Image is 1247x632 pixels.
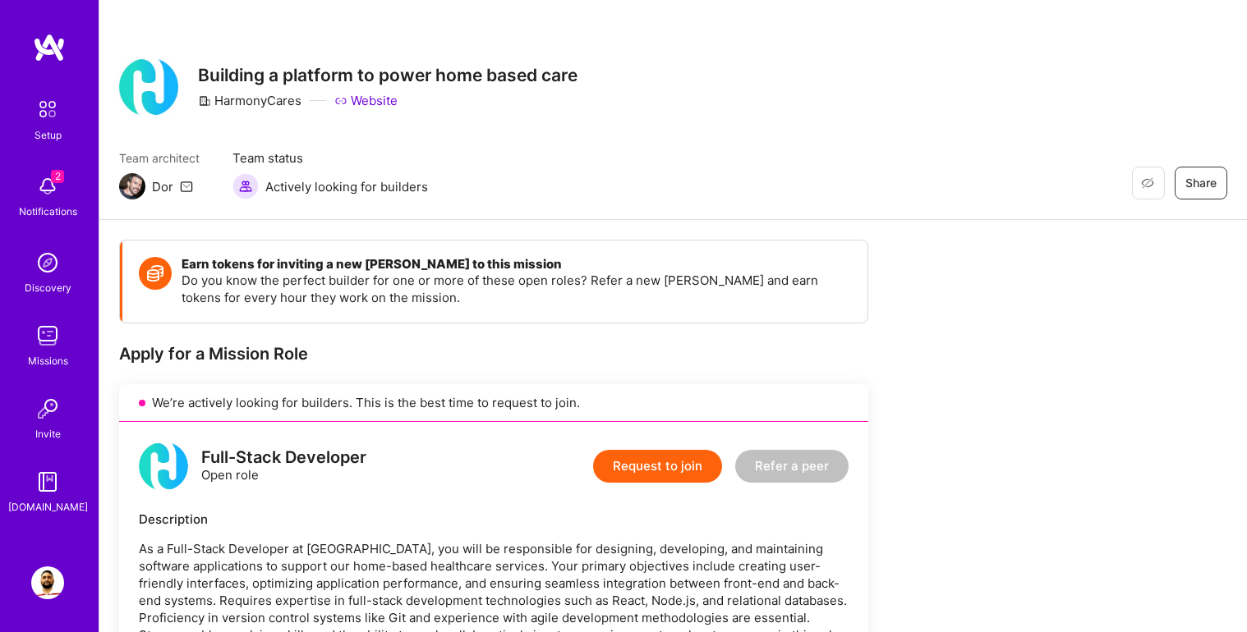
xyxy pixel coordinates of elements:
a: Website [334,92,398,109]
span: Team status [232,149,428,167]
img: logo [33,33,66,62]
a: User Avatar [27,566,68,599]
div: Open role [201,449,366,483]
span: 2 [51,170,64,183]
div: [DOMAIN_NAME] [8,498,88,515]
h4: Earn tokens for inviting a new [PERSON_NAME] to this mission [182,257,851,272]
div: Discovery [25,279,71,296]
div: Notifications [19,203,77,220]
div: Missions [28,352,68,369]
img: Token icon [139,257,172,290]
img: setup [30,92,65,126]
img: User Avatar [31,566,64,599]
div: Setup [35,126,62,144]
i: icon Mail [180,180,193,193]
h3: Building a platform to power home based care [198,65,577,85]
img: discovery [31,246,64,279]
div: HarmonyCares [198,92,301,109]
img: Company Logo [119,57,178,117]
img: Actively looking for builders [232,173,259,199]
div: Apply for a Mission Role [119,343,868,364]
div: Dor [152,178,173,195]
img: Team Architect [119,173,145,199]
button: Refer a peer [735,450,849,483]
img: bell [31,170,64,203]
button: Share [1175,167,1227,199]
div: Full-Stack Developer [201,449,366,466]
img: logo [139,442,188,491]
img: Invite [31,392,64,425]
button: Request to join [593,450,722,483]
span: Share [1185,175,1217,191]
img: guide book [31,465,64,498]
p: Do you know the perfect builder for one or more of these open roles? Refer a new [PERSON_NAME] an... [182,272,851,306]
i: icon CompanyGray [198,94,211,108]
div: Invite [35,425,61,442]
i: icon EyeClosed [1141,176,1154,190]
img: teamwork [31,319,64,352]
span: Actively looking for builders [265,178,428,195]
div: We’re actively looking for builders. This is the best time to request to join. [119,384,868,422]
span: Team architect [119,149,200,167]
div: Description [139,511,849,528]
